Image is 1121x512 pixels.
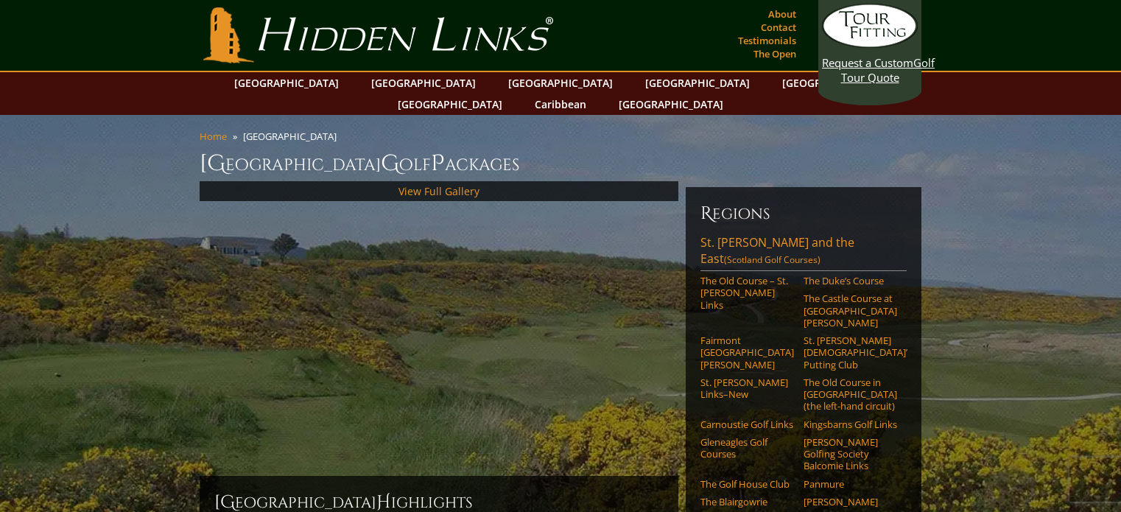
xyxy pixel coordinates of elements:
a: Caribbean [527,94,594,115]
a: [GEOGRAPHIC_DATA] [638,72,757,94]
a: Fairmont [GEOGRAPHIC_DATA][PERSON_NAME] [700,334,794,371]
a: The Castle Course at [GEOGRAPHIC_DATA][PERSON_NAME] [804,292,897,329]
a: Kingsbarns Golf Links [804,418,897,430]
a: [PERSON_NAME] Golfing Society Balcomie Links [804,436,897,472]
a: The Golf House Club [700,478,794,490]
li: [GEOGRAPHIC_DATA] [243,130,342,143]
a: [GEOGRAPHIC_DATA] [501,72,620,94]
a: The Duke’s Course [804,275,897,287]
a: [GEOGRAPHIC_DATA] [390,94,510,115]
a: Carnoustie Golf Links [700,418,794,430]
a: St. [PERSON_NAME] [DEMOGRAPHIC_DATA]’ Putting Club [804,334,897,371]
a: St. [PERSON_NAME] Links–New [700,376,794,401]
a: [GEOGRAPHIC_DATA] [364,72,483,94]
a: [PERSON_NAME] [804,496,897,508]
a: Gleneagles Golf Courses [700,436,794,460]
span: (Scotland Golf Courses) [724,253,820,266]
span: P [431,149,445,178]
a: [GEOGRAPHIC_DATA] [775,72,894,94]
a: Testimonials [734,30,800,51]
a: Request a CustomGolf Tour Quote [822,4,918,85]
span: Request a Custom [822,55,913,70]
a: The Open [750,43,800,64]
a: About [765,4,800,24]
a: St. [PERSON_NAME] and the East(Scotland Golf Courses) [700,234,907,271]
span: G [381,149,399,178]
h1: [GEOGRAPHIC_DATA] olf ackages [200,149,921,178]
a: [GEOGRAPHIC_DATA] [611,94,731,115]
a: Home [200,130,227,143]
a: The Old Course – St. [PERSON_NAME] Links [700,275,794,311]
h6: Regions [700,202,907,225]
a: Contact [757,17,800,38]
a: Panmure [804,478,897,490]
a: The Blairgowrie [700,496,794,508]
a: View Full Gallery [398,184,479,198]
a: [GEOGRAPHIC_DATA] [227,72,346,94]
a: The Old Course in [GEOGRAPHIC_DATA] (the left-hand circuit) [804,376,897,413]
